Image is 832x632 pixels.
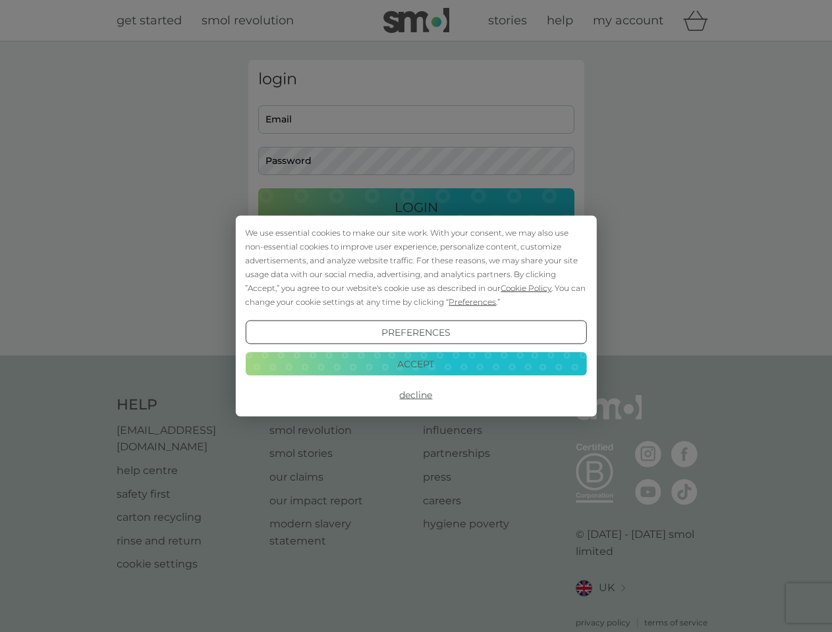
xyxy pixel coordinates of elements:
[449,297,496,307] span: Preferences
[245,383,586,407] button: Decline
[235,216,596,417] div: Cookie Consent Prompt
[501,283,551,293] span: Cookie Policy
[245,226,586,309] div: We use essential cookies to make our site work. With your consent, we may also use non-essential ...
[245,321,586,344] button: Preferences
[245,352,586,375] button: Accept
